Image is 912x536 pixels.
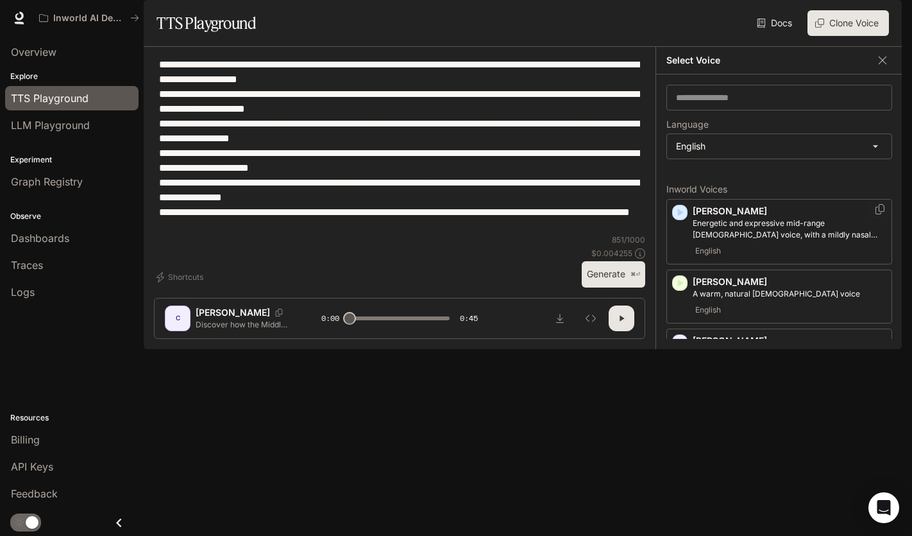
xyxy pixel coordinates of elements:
[196,306,270,319] p: [PERSON_NAME]
[693,205,886,218] p: [PERSON_NAME]
[270,309,288,316] button: Copy Voice ID
[693,243,723,259] span: English
[167,308,188,329] div: C
[693,288,886,300] p: A warm, natural female voice
[578,306,604,331] button: Inspect
[868,492,899,523] div: Open Intercom Messenger
[321,312,339,325] span: 0:00
[666,185,892,194] p: Inworld Voices
[754,10,797,36] a: Docs
[874,204,886,214] button: Copy Voice ID
[630,271,640,279] p: ⌘⏎
[666,120,709,129] p: Language
[693,302,723,318] span: English
[53,13,125,24] p: Inworld AI Demos
[154,267,208,288] button: Shortcuts
[807,10,889,36] button: Clone Voice
[667,134,891,159] div: English
[693,218,886,241] p: Energetic and expressive mid-range male voice, with a mildly nasal quality
[693,334,886,347] p: [PERSON_NAME]
[582,261,645,288] button: Generate⌘⏎
[460,312,478,325] span: 0:45
[196,319,291,330] p: Discover how the Middle Ages laid the groundwork for modern [GEOGRAPHIC_DATA] through the establi...
[693,275,886,288] p: [PERSON_NAME]
[156,10,256,36] h1: TTS Playground
[547,306,573,331] button: Download audio
[33,5,145,31] button: All workspaces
